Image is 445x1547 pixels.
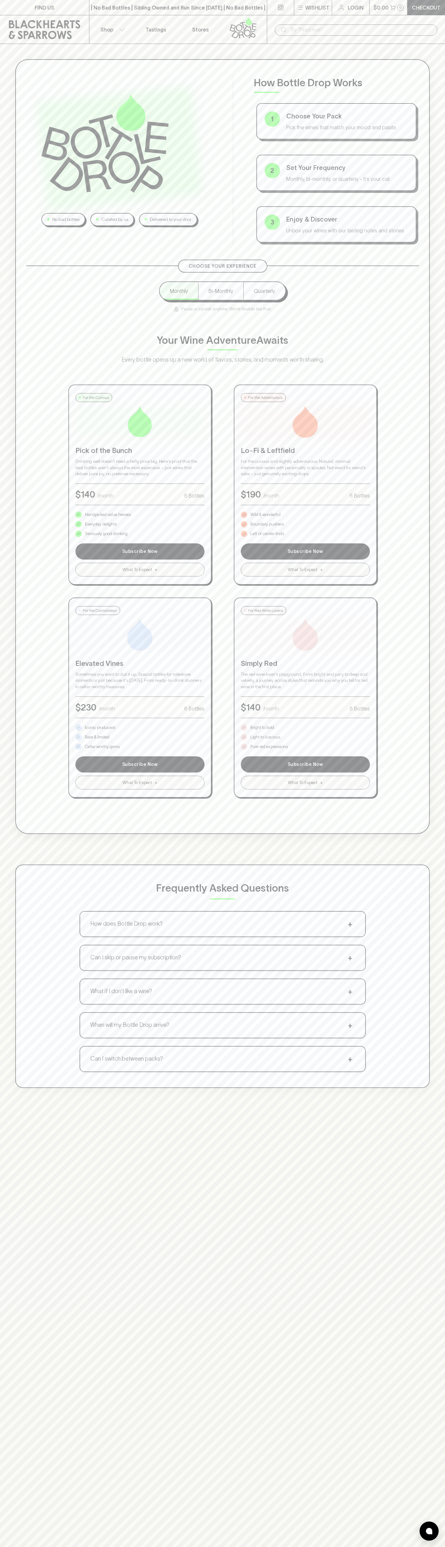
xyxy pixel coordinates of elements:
[345,919,355,929] span: +
[288,779,317,786] span: What To Expect
[157,333,288,348] p: Your Wine Adventure
[35,4,54,11] p: FIND US
[286,175,408,183] p: Monthly, bi-monthly, or quarterly - it's your call
[412,4,441,11] p: Checkout
[289,406,321,438] img: Lo-Fi & Leftfield
[248,608,283,613] p: For Red Wine Lovers
[286,215,408,224] p: Enjoy & Discover
[348,4,364,11] p: Login
[75,756,205,773] button: Subscribe Now
[90,920,163,928] p: How does Bottle Drop work?
[286,163,408,173] p: Set Your Frequency
[241,658,370,669] p: Simply Red
[146,26,166,33] p: Tastings
[184,492,205,499] p: 6 Bottles
[75,543,205,560] button: Subscribe Now
[150,216,191,223] p: Delivered to your door
[243,282,285,300] button: Quarterly
[286,227,408,234] p: Unbox your wines with our tasting notes and stories
[134,15,178,44] a: Tastings
[101,216,128,223] p: Curated by us
[174,306,272,312] p: Pause or cancel anytime. We're flexible like that.
[95,356,350,364] p: Every bottle opens up a new world of flavors, stories, and moments worth sharing.
[241,445,370,456] p: Lo-Fi & Leftfield
[265,111,280,127] div: 1
[345,1054,355,1064] span: +
[263,705,279,712] p: /month
[263,492,279,499] p: /month
[90,1055,163,1063] p: Can I switch between packs?
[248,395,282,400] p: For the Adventurous
[90,953,181,962] p: Can I skip or pause my subscription?
[75,563,205,576] button: What To Expect+
[250,744,288,750] p: Pure red expressions
[265,163,280,178] div: 2
[399,6,402,9] p: 0
[85,744,120,750] p: Cellar worthy gems
[286,124,408,131] p: Pick the wines that match your mood and palate
[289,619,321,651] img: Simply Red
[101,26,113,33] p: Shop
[290,25,432,35] input: Try "Pinot noir"
[345,987,355,996] span: +
[90,1021,169,1029] p: When will my Bottle Drop arrive?
[85,512,131,518] p: Handpicked value heroes
[124,406,156,438] img: Pick of the Bunch
[83,608,117,613] p: For the Connoisseur
[345,953,355,963] span: +
[89,15,134,44] button: Shop
[75,701,96,714] p: $ 230
[320,779,323,786] span: +
[250,512,281,518] p: Wild & wonderful
[241,458,370,477] p: For the curious and slightly adventurous. Natural, minimal intervention wines with personality in...
[160,282,198,300] button: Monthly
[85,724,115,731] p: Iconic producers
[75,658,205,669] p: Elevated Vines
[288,566,317,573] span: What To Expect
[241,543,370,560] button: Subscribe Now
[75,671,205,690] p: Sometimes you want to dial it up. Special bottles for milestone moments or just because it's [DAT...
[90,987,152,996] p: What if I don't like a wine?
[241,701,261,714] p: $ 140
[75,445,205,456] p: Pick of the Bunch
[184,705,205,712] p: 6 Bottles
[155,566,157,573] span: +
[350,705,370,712] p: 6 Bottles
[250,734,280,740] p: Light to luscious
[99,705,115,712] p: /month
[85,734,109,740] p: Rare & limited
[254,75,419,90] p: How Bottle Drop Works
[156,880,289,896] p: Frequently Asked Questions
[80,1047,365,1071] button: Can I switch between packs?+
[75,488,95,501] p: $ 140
[350,492,370,499] p: 6 Bottles
[80,945,365,970] button: Can I skip or pause my subscription?+
[198,282,243,300] button: Bi-Monthly
[189,263,256,270] p: Choose Your Experience
[373,4,389,11] p: $0.00
[75,776,205,789] button: What To Expect+
[250,531,284,537] p: Left of center finds
[192,26,209,33] p: Stores
[85,521,117,527] p: Everyday delights
[124,619,156,651] img: Elevated Vines
[241,756,370,773] button: Subscribe Now
[155,779,157,786] span: +
[80,979,365,1004] button: What if I don't like a wine?+
[426,1528,432,1534] img: bubble-icon
[83,395,109,400] p: For the Curious
[80,1013,365,1038] button: When will my Bottle Drop arrive?+
[52,216,80,223] p: No bad bottles
[178,15,223,44] a: Stores
[345,1021,355,1030] span: +
[305,4,330,11] p: Wishlist
[241,671,370,690] p: The red wine lover's playground. From bright and juicy to deep and velvety, a journey across styl...
[80,912,365,936] button: How does Bottle Drop work?+
[98,492,114,499] p: /month
[122,566,152,573] span: What To Expect
[256,335,288,346] span: Awaits
[85,531,128,537] p: Seriously good drinking
[122,779,152,786] span: What To Expect
[286,111,408,121] p: Choose Your Pack
[265,215,280,230] div: 3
